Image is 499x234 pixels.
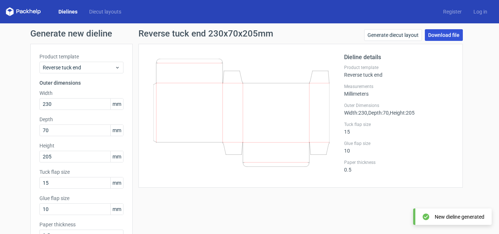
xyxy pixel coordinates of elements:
div: Reverse tuck end [344,65,454,78]
label: Paper thickness [39,221,123,228]
a: Register [437,8,468,15]
span: , Depth : 70 [367,110,389,116]
label: Tuck flap size [39,168,123,176]
label: Width [39,89,123,97]
span: mm [110,99,123,110]
div: 10 [344,141,454,154]
span: Width : 230 [344,110,367,116]
label: Paper thickness [344,160,454,165]
div: New dieline generated [435,213,484,220]
label: Product template [39,53,123,60]
a: Dielines [53,8,83,15]
span: Reverse tuck end [43,64,115,71]
span: mm [110,204,123,215]
div: 0.5 [344,160,454,173]
a: Diecut layouts [83,8,127,15]
a: Generate diecut layout [364,29,422,41]
label: Tuck flap size [344,122,454,127]
label: Glue flap size [344,141,454,146]
label: Height [39,142,123,149]
div: Millimeters [344,84,454,97]
label: Glue flap size [39,195,123,202]
label: Outer Dimensions [344,103,454,108]
label: Measurements [344,84,454,89]
label: Product template [344,65,454,70]
span: mm [110,177,123,188]
h3: Outer dimensions [39,79,123,87]
h2: Dieline details [344,53,454,62]
h1: Reverse tuck end 230x70x205mm [138,29,273,38]
div: 15 [344,122,454,135]
label: Depth [39,116,123,123]
span: , Height : 205 [389,110,415,116]
h1: Generate new dieline [30,29,469,38]
span: mm [110,151,123,162]
a: Download file [425,29,463,41]
a: Log in [468,8,493,15]
span: mm [110,125,123,136]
